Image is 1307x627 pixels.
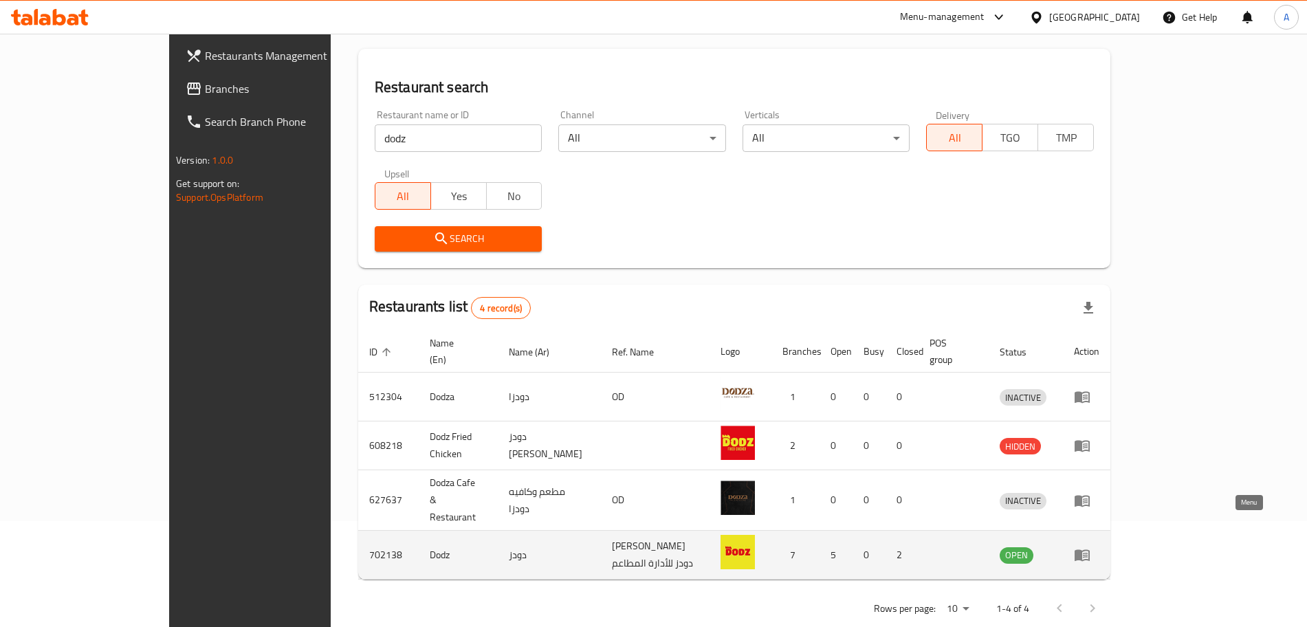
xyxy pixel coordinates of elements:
td: 7 [771,531,820,580]
span: POS group [930,335,972,368]
td: 0 [886,421,919,470]
td: Dodz Fried Chicken [419,421,498,470]
span: INACTIVE [1000,390,1046,406]
button: Search [375,226,542,252]
th: Action [1063,331,1110,373]
div: OPEN [1000,547,1033,564]
td: 0 [820,470,853,531]
td: 0 [820,373,853,421]
label: Delivery [936,110,970,120]
span: Get support on: [176,175,239,192]
p: Rows per page: [874,600,936,617]
td: 5 [820,531,853,580]
td: دودز [498,531,601,580]
span: Restaurants Management [205,47,376,64]
th: Busy [853,331,886,373]
td: 0 [820,421,853,470]
div: Total records count [471,297,531,319]
span: Branches [205,80,376,97]
div: Rows per page: [941,599,974,619]
th: Closed [886,331,919,373]
table: enhanced table [358,331,1110,580]
td: 702138 [358,531,419,580]
td: 1 [771,470,820,531]
td: 1 [771,373,820,421]
div: Menu [1074,492,1099,509]
span: All [932,128,977,148]
img: Dodza [721,377,755,411]
span: Version: [176,151,210,169]
td: 0 [853,531,886,580]
button: No [486,182,542,210]
td: 0 [853,421,886,470]
span: TGO [988,128,1033,148]
td: 0 [853,470,886,531]
td: Dodz [419,531,498,580]
th: Branches [771,331,820,373]
span: Yes [437,186,481,206]
a: Restaurants Management [175,39,387,72]
span: Search [386,230,531,247]
a: Branches [175,72,387,105]
td: دودزا [498,373,601,421]
td: OD [601,470,710,531]
span: HIDDEN [1000,439,1041,454]
span: INACTIVE [1000,493,1046,509]
img: Dodza Cafe & Restaurant [721,481,755,515]
td: 0 [886,470,919,531]
img: Dodz Fried Chicken [721,426,755,460]
td: 2 [771,421,820,470]
td: [PERSON_NAME] دودز للأدارة المطاعم [601,531,710,580]
span: Name (Ar) [509,344,567,360]
h2: Restaurants list [369,296,531,319]
a: Support.OpsPlatform [176,188,263,206]
span: ID [369,344,395,360]
th: Open [820,331,853,373]
td: 627637 [358,470,419,531]
div: All [558,124,726,152]
span: 1.0.0 [212,151,233,169]
span: OPEN [1000,547,1033,563]
div: [GEOGRAPHIC_DATA] [1049,10,1140,25]
input: Search for restaurant name or ID.. [375,124,542,152]
span: Status [1000,344,1044,360]
span: Search Branch Phone [205,113,376,130]
label: Upsell [384,168,410,178]
th: Logo [710,331,771,373]
button: Yes [430,182,487,210]
div: INACTIVE [1000,389,1046,406]
td: Dodza Cafe & Restaurant [419,470,498,531]
span: A [1284,10,1289,25]
td: 608218 [358,421,419,470]
button: All [926,124,982,151]
td: 512304 [358,373,419,421]
button: All [375,182,431,210]
div: HIDDEN [1000,438,1041,454]
div: Menu-management [900,9,985,25]
h2: Restaurant search [375,77,1094,98]
span: Name (En) [430,335,481,368]
span: All [381,186,426,206]
span: No [492,186,537,206]
p: 1-4 of 4 [996,600,1029,617]
img: Dodz [721,535,755,569]
button: TMP [1037,124,1094,151]
td: دودز [PERSON_NAME] [498,421,601,470]
span: 4 record(s) [472,302,530,315]
td: Dodza [419,373,498,421]
span: TMP [1044,128,1088,148]
td: مطعم وكافيه دودزا [498,470,601,531]
div: Export file [1072,291,1105,324]
td: 2 [886,531,919,580]
td: 0 [886,373,919,421]
button: TGO [982,124,1038,151]
div: All [743,124,910,152]
span: Ref. Name [612,344,672,360]
a: Search Branch Phone [175,105,387,138]
div: Menu [1074,388,1099,405]
div: Menu [1074,437,1099,454]
td: 0 [853,373,886,421]
td: OD [601,373,710,421]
